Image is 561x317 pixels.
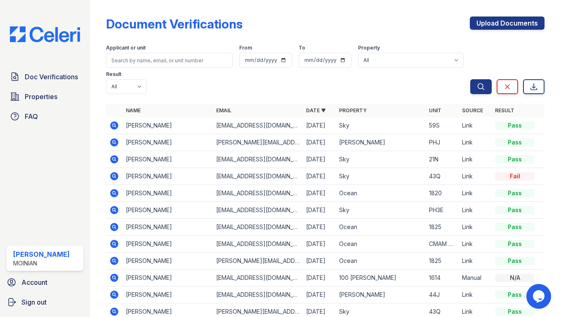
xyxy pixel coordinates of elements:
td: [EMAIL_ADDRESS][DOMAIN_NAME] [213,236,303,253]
input: Search by name, email, or unit number [106,53,233,68]
td: 21N [426,151,459,168]
td: [DATE] [303,134,336,151]
a: Upload Documents [470,17,544,30]
td: [EMAIL_ADDRESS][DOMAIN_NAME] [213,185,303,202]
td: [DATE] [303,151,336,168]
td: Sky [336,117,426,134]
td: [DATE] [303,168,336,185]
iframe: chat widget [526,284,553,309]
td: [PERSON_NAME] [123,286,212,303]
div: [PERSON_NAME] [13,249,70,259]
label: Applicant or unit [106,45,146,51]
div: Pass [495,308,535,316]
span: Properties [25,92,57,102]
td: [PERSON_NAME][EMAIL_ADDRESS][DOMAIN_NAME] [213,134,303,151]
td: Link [459,236,492,253]
td: Link [459,286,492,303]
td: [PERSON_NAME] [123,117,212,134]
td: [DATE] [303,185,336,202]
td: 100 [PERSON_NAME] [336,270,426,286]
div: Pass [495,189,535,197]
a: Properties [7,88,83,105]
a: Account [3,274,87,291]
td: Link [459,134,492,151]
td: [EMAIL_ADDRESS][DOMAIN_NAME] [213,270,303,286]
td: Ocean [336,185,426,202]
td: [PERSON_NAME] [336,134,426,151]
td: Sky [336,168,426,185]
a: Property [339,107,367,114]
span: FAQ [25,111,38,121]
a: Sign out [3,294,87,310]
td: Link [459,185,492,202]
td: [PERSON_NAME] [123,168,212,185]
td: [PERSON_NAME] [336,286,426,303]
div: Pass [495,206,535,214]
td: [DATE] [303,270,336,286]
td: [DATE] [303,236,336,253]
a: Result [495,107,514,114]
td: [EMAIL_ADDRESS][DOMAIN_NAME] [213,286,303,303]
td: Manual [459,270,492,286]
td: [EMAIL_ADDRESS][DOMAIN_NAME] [213,168,303,185]
td: CMAM 83E-13890 [426,236,459,253]
td: [DATE] [303,219,336,236]
td: Sky [336,202,426,219]
img: CE_Logo_Blue-a8612792a0a2168367f1c8372b55b34899dd931a85d93a1a3d3e32e68fde9ad4.png [3,26,87,42]
div: N/A [495,274,535,282]
td: 1825 [426,253,459,270]
td: [PERSON_NAME] [123,270,212,286]
span: Sign out [21,297,47,307]
td: [PERSON_NAME] [123,236,212,253]
td: [EMAIL_ADDRESS][DOMAIN_NAME] [213,202,303,219]
td: [DATE] [303,117,336,134]
td: 1820 [426,185,459,202]
span: Doc Verifications [25,72,78,82]
td: [PERSON_NAME] [123,185,212,202]
div: Moinian [13,259,70,267]
td: [EMAIL_ADDRESS][DOMAIN_NAME] [213,151,303,168]
td: [PERSON_NAME] [123,134,212,151]
td: Link [459,151,492,168]
td: Link [459,117,492,134]
td: 43Q [426,168,459,185]
a: Doc Verifications [7,69,83,85]
span: Account [21,277,47,287]
td: 59S [426,117,459,134]
td: PH3E [426,202,459,219]
td: [PERSON_NAME] [123,219,212,236]
td: Ocean [336,219,426,236]
label: Property [358,45,380,51]
td: Link [459,168,492,185]
td: 1614 [426,270,459,286]
td: Ocean [336,236,426,253]
a: Date ▼ [306,107,326,114]
a: FAQ [7,108,83,125]
td: PHJ [426,134,459,151]
label: To [299,45,305,51]
a: Source [462,107,483,114]
a: Email [216,107,231,114]
td: [PERSON_NAME] [123,253,212,270]
div: Pass [495,291,535,299]
td: [DATE] [303,286,336,303]
td: Link [459,202,492,219]
div: Pass [495,121,535,130]
td: [DATE] [303,253,336,270]
td: [PERSON_NAME] [123,202,212,219]
td: 44J [426,286,459,303]
div: Pass [495,257,535,265]
td: [EMAIL_ADDRESS][DOMAIN_NAME] [213,219,303,236]
div: Document Verifications [106,17,243,31]
div: Pass [495,155,535,163]
a: Name [126,107,141,114]
td: Link [459,253,492,270]
td: Ocean [336,253,426,270]
div: Pass [495,223,535,231]
td: Link [459,219,492,236]
td: Sky [336,151,426,168]
label: From [239,45,252,51]
label: Result [106,71,121,78]
div: Pass [495,240,535,248]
